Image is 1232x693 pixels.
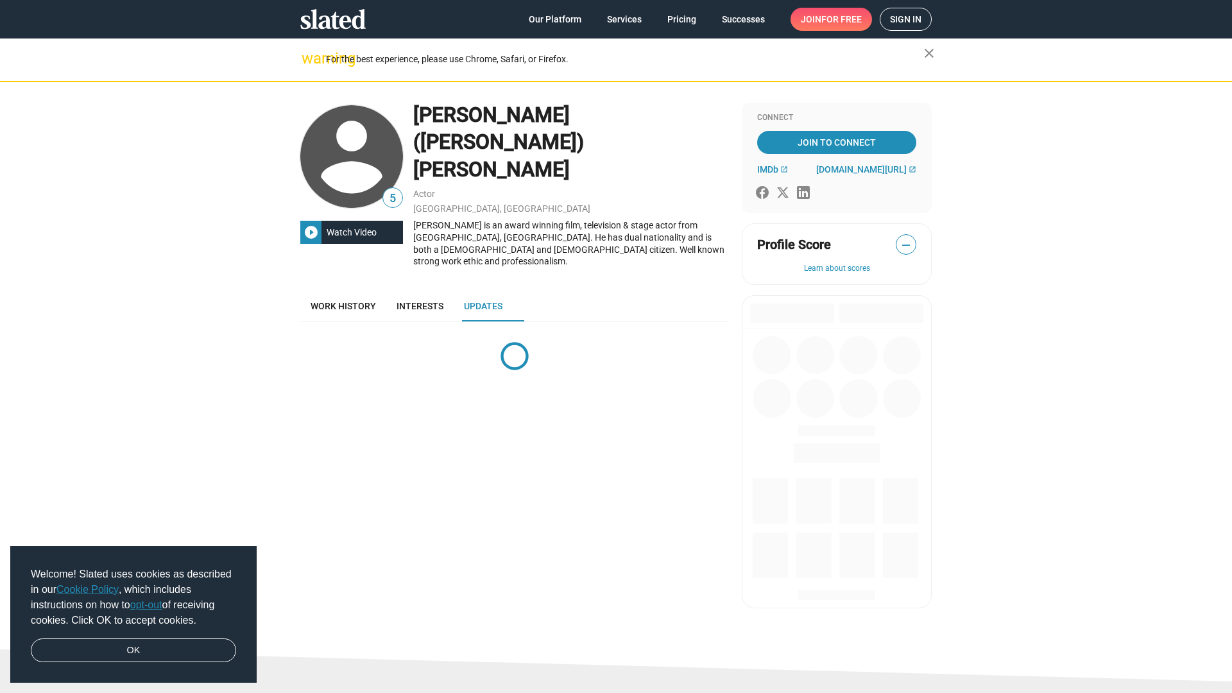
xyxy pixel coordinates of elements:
span: IMDb [757,164,778,175]
button: Watch Video [300,221,403,244]
span: Welcome! Slated uses cookies as described in our , which includes instructions on how to of recei... [31,567,236,628]
a: Join To Connect [757,131,916,154]
a: Interests [386,291,454,321]
div: [PERSON_NAME] ([PERSON_NAME]) [PERSON_NAME] [413,101,729,184]
div: cookieconsent [10,546,257,683]
mat-icon: play_circle_filled [304,225,319,240]
span: Join [801,8,862,31]
span: Pricing [667,8,696,31]
mat-icon: open_in_new [909,166,916,173]
a: opt-out [130,599,162,610]
mat-icon: close [921,46,937,61]
mat-icon: warning [302,51,317,66]
div: Watch Video [321,221,382,244]
a: dismiss cookie message [31,638,236,663]
a: Cookie Policy [56,584,119,595]
div: [PERSON_NAME] is an award winning film, television & stage actor from [GEOGRAPHIC_DATA], [GEOGRAP... [413,219,729,267]
span: — [896,237,916,253]
mat-icon: open_in_new [780,166,788,173]
a: Updates [454,291,513,321]
a: IMDb [757,164,788,175]
a: Pricing [657,8,706,31]
span: Our Platform [529,8,581,31]
span: Updates [464,301,502,311]
span: Work history [311,301,376,311]
span: Profile Score [757,236,831,253]
div: For the best experience, please use Chrome, Safari, or Firefox. [326,51,924,68]
button: Learn about scores [757,264,916,274]
a: Work history [300,291,386,321]
a: Sign in [880,8,932,31]
span: Successes [722,8,765,31]
a: [DOMAIN_NAME][URL] [816,164,916,175]
span: [DOMAIN_NAME][URL] [816,164,907,175]
span: Sign in [890,8,921,30]
span: Interests [397,301,443,311]
a: Our Platform [518,8,592,31]
a: Joinfor free [791,8,872,31]
a: Services [597,8,652,31]
span: Join To Connect [760,131,914,154]
span: 5 [383,190,402,207]
a: [GEOGRAPHIC_DATA], [GEOGRAPHIC_DATA] [413,203,590,214]
div: Connect [757,113,916,123]
a: Successes [712,8,775,31]
a: Actor [413,189,435,199]
span: Services [607,8,642,31]
span: for free [821,8,862,31]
